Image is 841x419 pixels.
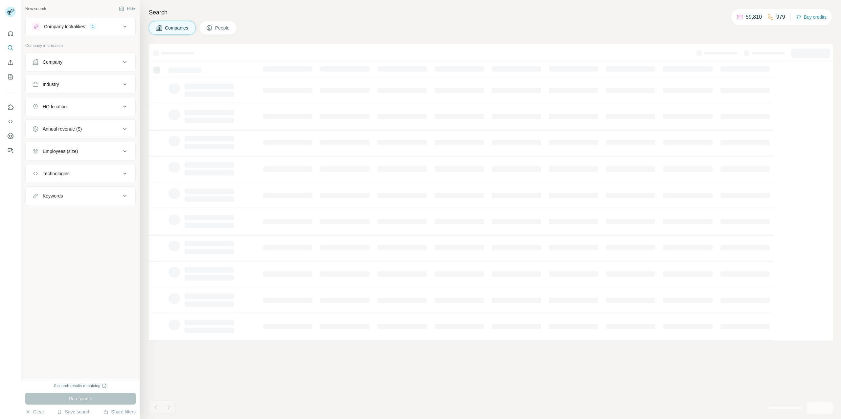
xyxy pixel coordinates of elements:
h4: Search [149,8,833,17]
button: Share filters [103,409,136,415]
button: Use Surfe on LinkedIn [5,101,16,113]
button: Buy credits [796,12,827,22]
span: People [215,25,230,31]
button: Use Surfe API [5,116,16,128]
button: Company [26,54,135,70]
button: Keywords [26,188,135,204]
div: Industry [43,81,59,88]
div: 1 [89,24,97,30]
p: 979 [776,13,785,21]
p: Company information [25,43,136,49]
div: Company [43,59,62,65]
div: Keywords [43,193,63,199]
button: Hide [114,4,140,14]
span: Companies [165,25,189,31]
button: Save search [57,409,90,415]
button: Quick start [5,28,16,39]
button: Feedback [5,145,16,157]
div: Annual revenue ($) [43,126,82,132]
button: Annual revenue ($) [26,121,135,137]
p: 59,810 [746,13,762,21]
button: Dashboard [5,130,16,142]
button: Clear [25,409,44,415]
div: Technologies [43,170,70,177]
button: Technologies [26,166,135,181]
button: My lists [5,71,16,83]
button: Industry [26,76,135,92]
button: Enrich CSV [5,56,16,68]
div: Company lookalikes [44,23,85,30]
div: New search [25,6,46,12]
div: Employees (size) [43,148,78,155]
button: HQ location [26,99,135,115]
button: Company lookalikes1 [26,19,135,34]
div: 0 search results remaining [54,383,107,389]
button: Search [5,42,16,54]
button: Employees (size) [26,143,135,159]
div: HQ location [43,103,67,110]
